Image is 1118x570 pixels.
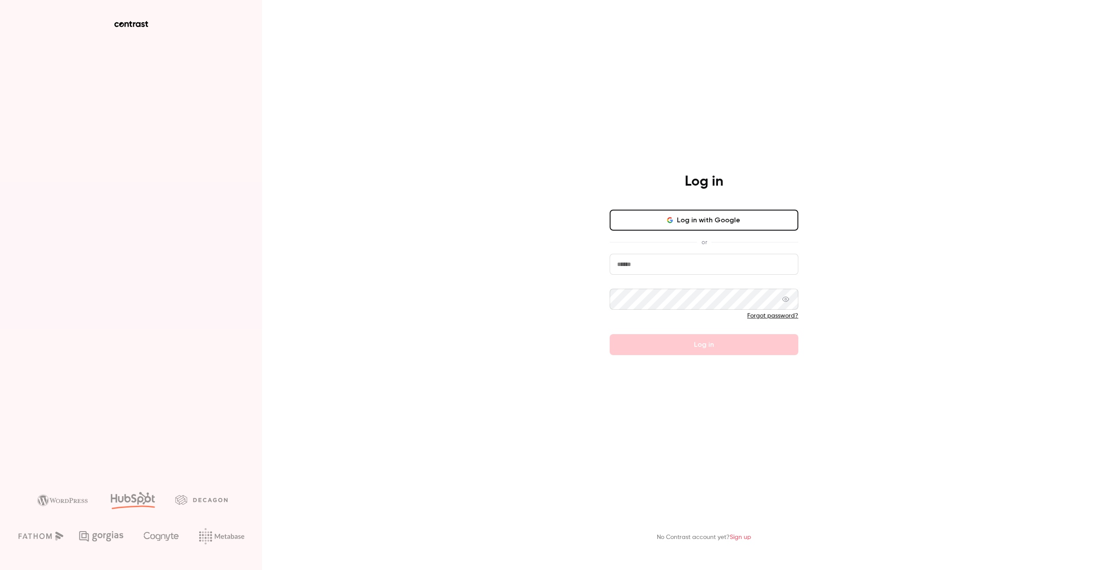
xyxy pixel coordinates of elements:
a: Sign up [730,534,751,540]
span: or [697,238,711,247]
img: decagon [175,495,228,504]
p: No Contrast account yet? [657,533,751,542]
button: Log in with Google [610,210,798,231]
a: Forgot password? [747,313,798,319]
h4: Log in [685,173,723,190]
